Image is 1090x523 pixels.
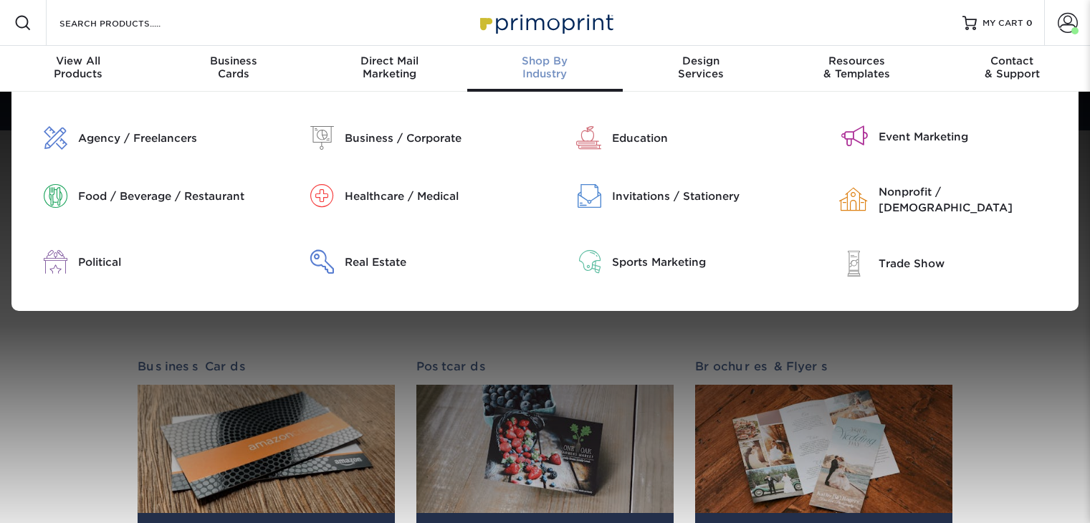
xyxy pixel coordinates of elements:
div: Nonprofit / [DEMOGRAPHIC_DATA] [879,184,1068,216]
div: & Support [934,54,1090,80]
div: Cards [156,54,311,80]
a: Contact& Support [934,46,1090,92]
div: Healthcare / Medical [345,188,534,204]
div: & Templates [778,54,934,80]
span: Design [623,54,778,67]
a: Shop ByIndustry [467,46,623,92]
div: Real Estate [345,254,534,270]
a: Agency / Freelancers [22,126,267,150]
div: Sports Marketing [612,254,801,270]
a: Event Marketing [823,126,1068,147]
a: Real Estate [289,250,534,274]
a: Food / Beverage / Restaurant [22,184,267,208]
input: SEARCH PRODUCTS..... [58,14,198,32]
div: Event Marketing [879,129,1068,145]
a: Resources& Templates [778,46,934,92]
a: Political [22,250,267,274]
div: Political [78,254,267,270]
div: Trade Show [879,256,1068,272]
a: DesignServices [623,46,778,92]
span: Direct Mail [312,54,467,67]
div: Business / Corporate [345,130,534,146]
span: 0 [1026,18,1033,28]
span: Resources [778,54,934,67]
img: Primoprint [474,7,617,38]
a: Invitations / Stationery [556,184,801,208]
span: MY CART [983,17,1023,29]
div: Food / Beverage / Restaurant [78,188,267,204]
a: Direct MailMarketing [312,46,467,92]
div: Education [612,130,801,146]
a: BusinessCards [156,46,311,92]
a: Nonprofit / [DEMOGRAPHIC_DATA] [823,184,1068,216]
span: Business [156,54,311,67]
a: Healthcare / Medical [289,184,534,208]
a: Education [556,126,801,150]
a: Sports Marketing [556,250,801,274]
div: Agency / Freelancers [78,130,267,146]
span: Shop By [467,54,623,67]
a: Trade Show [823,250,1068,277]
div: Industry [467,54,623,80]
span: Contact [934,54,1090,67]
div: Marketing [312,54,467,80]
div: Services [623,54,778,80]
a: Business / Corporate [289,126,534,150]
div: Invitations / Stationery [612,188,801,204]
